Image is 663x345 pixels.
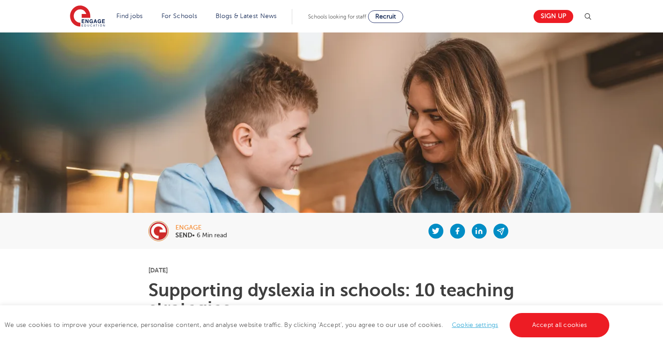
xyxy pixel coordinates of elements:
a: For Schools [161,13,197,19]
p: [DATE] [148,267,515,273]
a: Blogs & Latest News [216,13,277,19]
div: engage [175,225,227,231]
a: Recruit [368,10,403,23]
a: Sign up [534,10,573,23]
h1: Supporting dyslexia in schools: 10 teaching strategies [148,281,515,317]
a: Accept all cookies [510,313,610,337]
a: Find jobs [116,13,143,19]
span: We use cookies to improve your experience, personalise content, and analyse website traffic. By c... [5,322,612,328]
p: • 6 Min read [175,232,227,239]
b: SEND [175,232,192,239]
span: Recruit [375,13,396,20]
img: Engage Education [70,5,105,28]
a: Cookie settings [452,322,498,328]
span: Schools looking for staff [308,14,366,20]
